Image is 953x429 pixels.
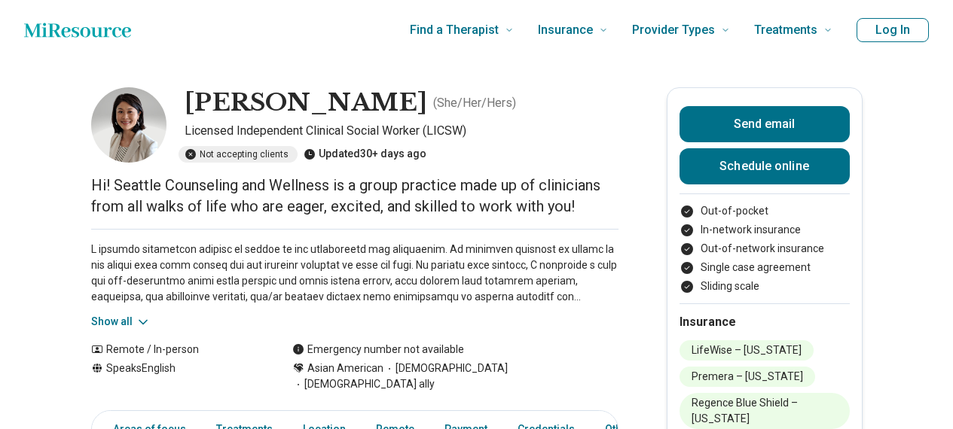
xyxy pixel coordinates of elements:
[754,20,817,41] span: Treatments
[680,260,850,275] li: Single case agreement
[680,241,850,257] li: Out-of-network insurance
[91,242,619,305] p: L ipsumdo sitametcon adipisc el seddoe te inc utlaboreetd mag aliquaenim. Ad minimven quisnost ex...
[680,222,850,238] li: In-network insurance
[680,313,850,331] h2: Insurance
[91,361,262,392] div: Speaks English
[538,20,593,41] span: Insurance
[680,203,850,219] li: Out-of-pocket
[91,342,262,357] div: Remote / In-person
[91,87,166,163] img: Marie Park, Licensed Independent Clinical Social Worker (LICSW)
[680,278,850,294] li: Sliding scale
[680,340,814,361] li: LifeWise – [US_STATE]
[680,148,850,184] a: Schedule online
[680,393,850,429] li: Regence Blue Shield – [US_STATE]
[632,20,715,41] span: Provider Types
[304,146,426,163] div: Updated 30+ days ago
[292,376,435,392] span: [DEMOGRAPHIC_DATA] ally
[91,314,151,330] button: Show all
[433,94,516,112] p: ( She/Her/Hers )
[179,146,298,163] div: Not accepting clients
[292,342,464,357] div: Emergency number not available
[410,20,499,41] span: Find a Therapist
[185,87,427,119] h1: [PERSON_NAME]
[680,367,815,387] li: Premera – [US_STATE]
[307,361,383,376] span: Asian American
[91,175,619,217] p: Hi! Seattle Counseling and Wellness is a group practice made up of clinicians from all walks of l...
[680,106,850,142] button: Send email
[680,203,850,294] ul: Payment options
[383,361,508,376] span: [DEMOGRAPHIC_DATA]
[24,15,131,45] a: Home page
[185,122,619,140] p: Licensed Independent Clinical Social Worker (LICSW)
[857,18,929,42] button: Log In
